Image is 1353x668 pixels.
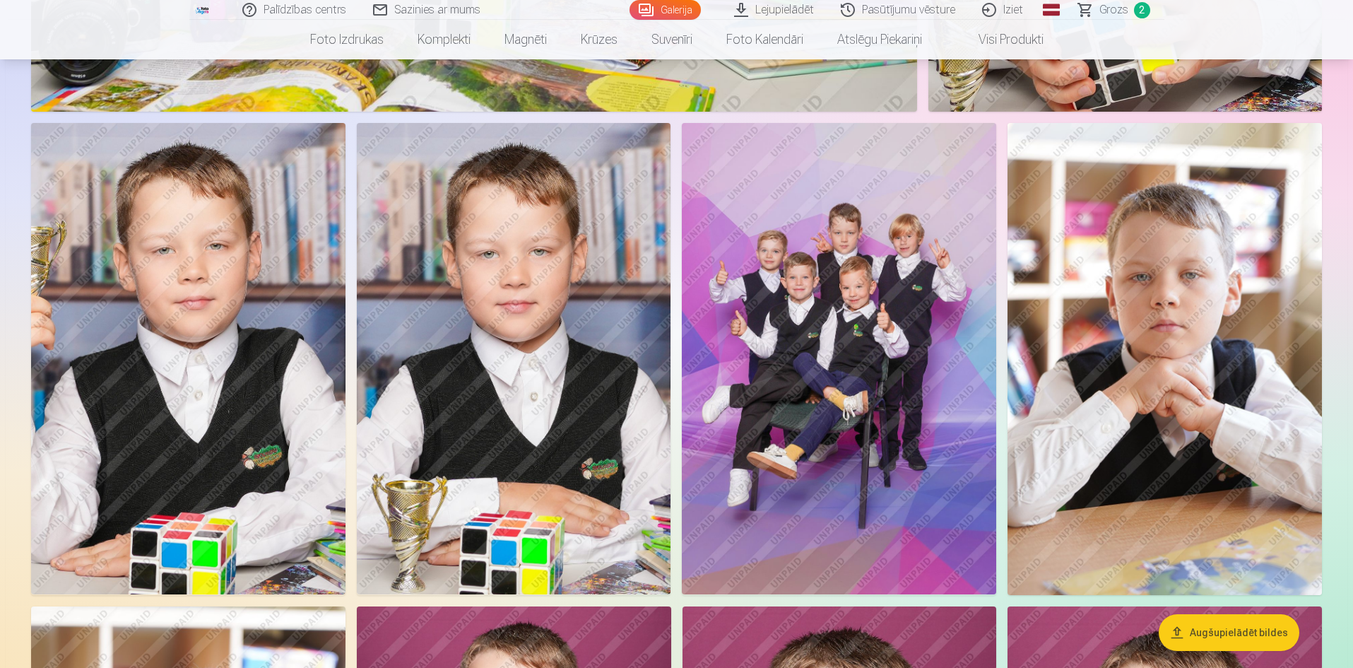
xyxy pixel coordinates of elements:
[293,20,401,59] a: Foto izdrukas
[195,6,211,14] img: /fa1
[564,20,634,59] a: Krūzes
[939,20,1060,59] a: Visi produkti
[634,20,709,59] a: Suvenīri
[1134,2,1150,18] span: 2
[709,20,820,59] a: Foto kalendāri
[401,20,488,59] a: Komplekti
[1099,1,1128,18] span: Grozs
[1159,614,1299,651] button: Augšupielādēt bildes
[820,20,939,59] a: Atslēgu piekariņi
[488,20,564,59] a: Magnēti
